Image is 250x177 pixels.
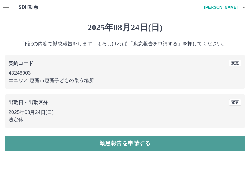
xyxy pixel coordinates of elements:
[5,40,245,47] p: 下記の内容で勤怠報告をします。よろしければ 「勤怠報告を申請する」を押してください。
[229,99,241,106] button: 変更
[9,61,33,66] b: 契約コード
[5,22,245,33] h1: 2025年08月24日(日)
[9,116,241,123] p: 法定休
[9,77,241,84] p: エニワ ／ 恵庭市恵庭子どもの集う場所
[5,136,245,151] button: 勤怠報告を申請する
[9,109,241,116] p: 2025年08月24日(日)
[9,70,241,77] p: 43246003
[9,100,48,105] b: 出勤日・出勤区分
[229,60,241,66] button: 変更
